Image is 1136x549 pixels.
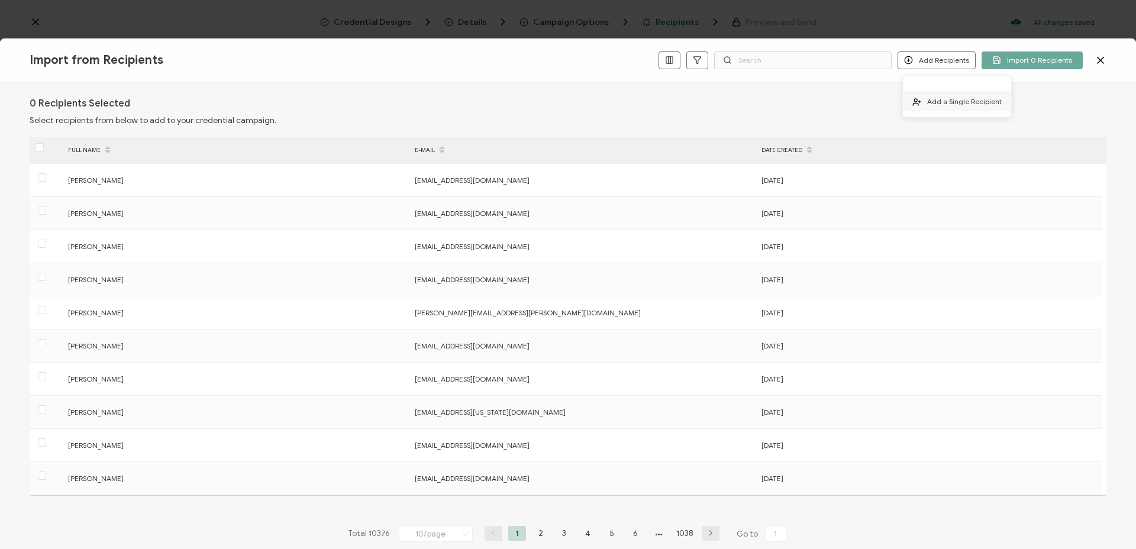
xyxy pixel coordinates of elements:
[761,441,783,450] span: [DATE]
[627,526,644,541] li: 6
[761,209,783,218] span: [DATE]
[409,140,756,160] div: E-MAIL
[68,242,124,251] span: [PERSON_NAME]
[30,115,276,125] span: Select recipients from below to add to your credential campaign.
[68,209,124,218] span: [PERSON_NAME]
[415,474,530,483] span: [EMAIL_ADDRESS][DOMAIN_NAME]
[761,176,783,185] span: [DATE]
[898,51,976,69] button: Add Recipients
[737,526,789,542] span: Go to
[30,98,130,109] h1: 0 Recipients Selected
[579,526,597,541] li: 4
[68,474,124,483] span: [PERSON_NAME]
[30,53,163,67] span: Import from Recipients
[603,526,621,541] li: 5
[415,275,530,284] span: [EMAIL_ADDRESS][DOMAIN_NAME]
[508,526,526,541] li: 1
[532,526,550,541] li: 2
[761,408,783,416] span: [DATE]
[761,308,783,317] span: [DATE]
[68,408,124,416] span: [PERSON_NAME]
[68,308,124,317] span: [PERSON_NAME]
[415,374,530,383] span: [EMAIL_ADDRESS][DOMAIN_NAME]
[927,97,1002,106] span: Add a Single Recipient
[348,526,390,542] span: Total 10376
[415,341,530,350] span: [EMAIL_ADDRESS][DOMAIN_NAME]
[1077,492,1136,549] iframe: Chat Widget
[761,341,783,350] span: [DATE]
[674,526,696,541] li: 1038
[982,51,1083,69] button: Import 0 Recipients
[415,408,566,416] span: [EMAIL_ADDRESS][US_STATE][DOMAIN_NAME]
[761,374,783,383] span: [DATE]
[761,474,783,483] span: [DATE]
[399,526,473,542] input: Select
[556,526,573,541] li: 3
[415,242,530,251] span: [EMAIL_ADDRESS][DOMAIN_NAME]
[415,308,641,317] span: [PERSON_NAME][EMAIL_ADDRESS][PERSON_NAME][DOMAIN_NAME]
[68,341,124,350] span: [PERSON_NAME]
[761,242,783,251] span: [DATE]
[756,140,1102,160] div: DATE CREATED
[68,275,124,284] span: [PERSON_NAME]
[992,56,1072,64] span: Import 0 Recipients
[415,209,530,218] span: [EMAIL_ADDRESS][DOMAIN_NAME]
[415,441,530,450] span: [EMAIL_ADDRESS][DOMAIN_NAME]
[68,441,124,450] span: [PERSON_NAME]
[68,176,124,185] span: [PERSON_NAME]
[761,275,783,284] span: [DATE]
[62,140,409,160] div: FULL NAME
[415,176,530,185] span: [EMAIL_ADDRESS][DOMAIN_NAME]
[714,51,892,69] input: Search
[68,374,124,383] span: [PERSON_NAME]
